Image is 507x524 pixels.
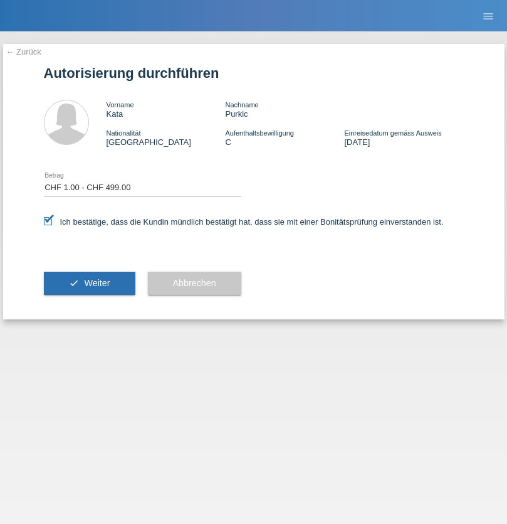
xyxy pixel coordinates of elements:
[173,278,216,288] span: Abbrechen
[225,100,344,119] div: Purkic
[476,12,501,19] a: menu
[107,128,226,147] div: [GEOGRAPHIC_DATA]
[148,272,241,296] button: Abbrechen
[225,128,344,147] div: C
[44,272,135,296] button: check Weiter
[84,278,110,288] span: Weiter
[225,129,293,137] span: Aufenthaltsbewilligung
[107,100,226,119] div: Kata
[6,47,41,56] a: ← Zurück
[69,278,79,288] i: check
[44,217,444,227] label: Ich bestätige, dass die Kundin mündlich bestätigt hat, dass sie mit einer Bonitätsprüfung einvers...
[44,65,464,81] h1: Autorisierung durchführen
[107,129,141,137] span: Nationalität
[225,101,258,109] span: Nachname
[107,101,134,109] span: Vorname
[344,129,441,137] span: Einreisedatum gemäss Ausweis
[344,128,463,147] div: [DATE]
[482,10,494,23] i: menu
